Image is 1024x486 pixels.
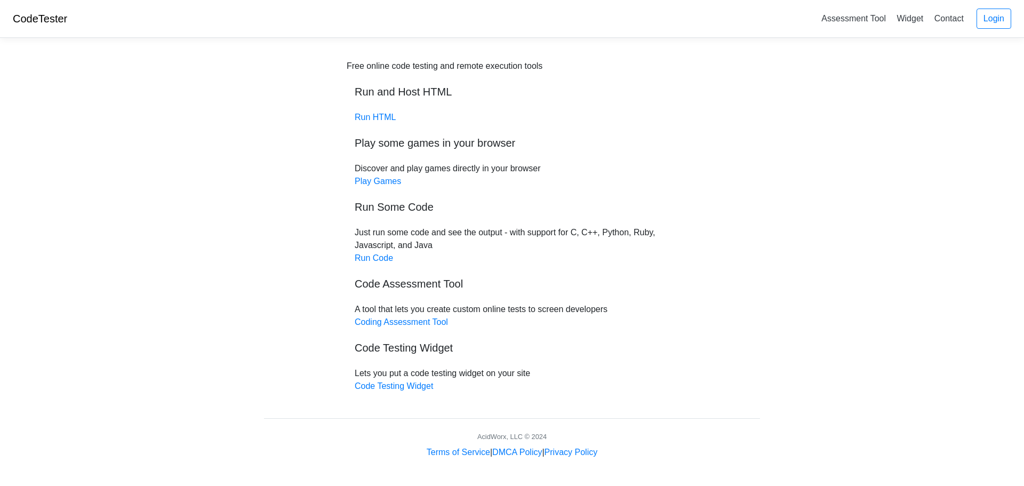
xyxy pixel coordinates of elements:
a: CodeTester [13,13,67,25]
a: Run HTML [355,113,396,122]
h5: Code Testing Widget [355,341,669,354]
div: Free online code testing and remote execution tools [347,60,542,73]
div: | | [427,446,597,459]
a: Terms of Service [427,448,490,457]
a: Privacy Policy [545,448,598,457]
div: Discover and play games directly in your browser Just run some code and see the output - with sup... [347,60,677,393]
a: Code Testing Widget [355,381,433,391]
a: Widget [892,10,927,27]
h5: Run Some Code [355,201,669,213]
a: Coding Assessment Tool [355,317,448,326]
a: Play Games [355,177,401,186]
a: Contact [930,10,968,27]
a: DMCA Policy [492,448,542,457]
h5: Run and Host HTML [355,85,669,98]
a: Assessment Tool [817,10,890,27]
a: Login [977,9,1011,29]
h5: Code Assessment Tool [355,277,669,290]
a: Run Code [355,253,393,262]
h5: Play some games in your browser [355,137,669,149]
div: AcidWorx, LLC © 2024 [477,432,547,442]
